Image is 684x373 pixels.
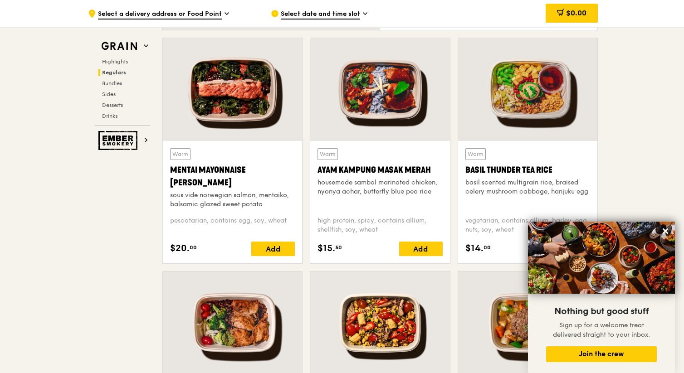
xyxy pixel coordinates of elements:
div: basil scented multigrain rice, braised celery mushroom cabbage, hanjuku egg [465,178,590,196]
button: Close [658,224,673,238]
span: Sides [102,91,116,97]
span: Highlights [102,58,128,65]
div: vegetarian, contains allium, barley, egg, nuts, soy, wheat [465,216,590,234]
div: Add [399,242,443,256]
span: Desserts [102,102,123,108]
span: $20. [170,242,190,255]
span: Select a delivery address or Food Point [98,10,222,19]
span: 00 [484,244,491,251]
img: Ember Smokery web logo [98,131,140,150]
img: DSC07876-Edit02-Large.jpeg [528,222,675,294]
div: Warm [465,148,486,160]
span: Select date and time slot [281,10,360,19]
span: Drinks [102,113,117,119]
span: Sign up for a welcome treat delivered straight to your inbox. [553,321,650,339]
div: high protein, spicy, contains allium, shellfish, soy, wheat [318,216,442,234]
div: Add [251,242,295,256]
span: Nothing but good stuff [554,306,649,317]
span: 50 [335,244,342,251]
div: housemade sambal marinated chicken, nyonya achar, butterfly blue pea rice [318,178,442,196]
span: $14. [465,242,484,255]
span: 00 [190,244,197,251]
button: Join the crew [546,346,657,362]
img: Grain web logo [98,38,140,54]
span: Bundles [102,80,122,87]
div: Basil Thunder Tea Rice [465,164,590,176]
span: Regulars [102,69,126,76]
span: $15. [318,242,335,255]
div: Ayam Kampung Masak Merah [318,164,442,176]
div: pescatarian, contains egg, soy, wheat [170,216,295,234]
div: Mentai Mayonnaise [PERSON_NAME] [170,164,295,189]
div: Warm [170,148,191,160]
span: $0.00 [566,9,586,17]
div: sous vide norwegian salmon, mentaiko, balsamic glazed sweet potato [170,191,295,209]
div: Warm [318,148,338,160]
